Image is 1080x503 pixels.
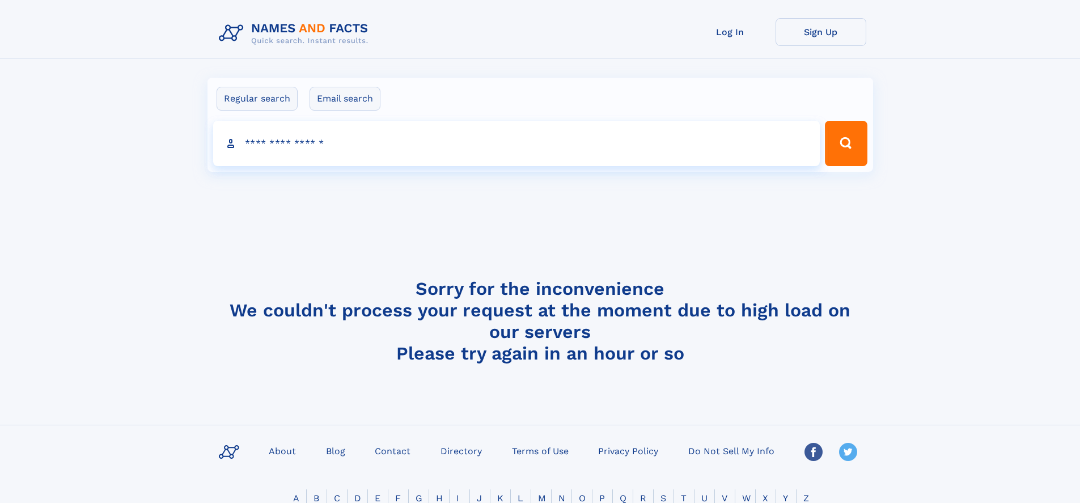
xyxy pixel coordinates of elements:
img: Logo Names and Facts [214,18,378,49]
a: Contact [370,442,415,459]
a: Terms of Use [507,442,573,459]
button: Search Button [825,121,867,166]
img: Facebook [804,443,823,461]
a: Do Not Sell My Info [684,442,779,459]
label: Regular search [217,87,298,111]
a: Sign Up [776,18,866,46]
h4: Sorry for the inconvenience We couldn't process your request at the moment due to high load on ou... [214,278,866,364]
a: About [264,442,300,459]
label: Email search [310,87,380,111]
input: search input [213,121,820,166]
a: Blog [321,442,350,459]
a: Log In [685,18,776,46]
a: Directory [436,442,486,459]
img: Twitter [839,443,857,461]
a: Privacy Policy [594,442,663,459]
